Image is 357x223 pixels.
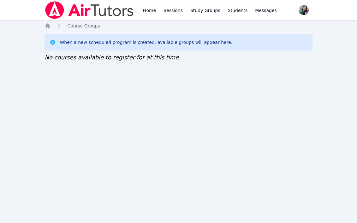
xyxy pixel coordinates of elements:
[60,39,232,45] div: When a new scheduled program is created, available groups will appear here.
[45,54,181,61] span: No courses available to register for at this time.
[45,23,312,29] nav: Breadcrumb
[255,7,277,14] span: Messages
[45,1,134,19] img: Air Tutors
[67,23,100,29] a: Course Groups
[67,23,100,28] span: Course Groups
